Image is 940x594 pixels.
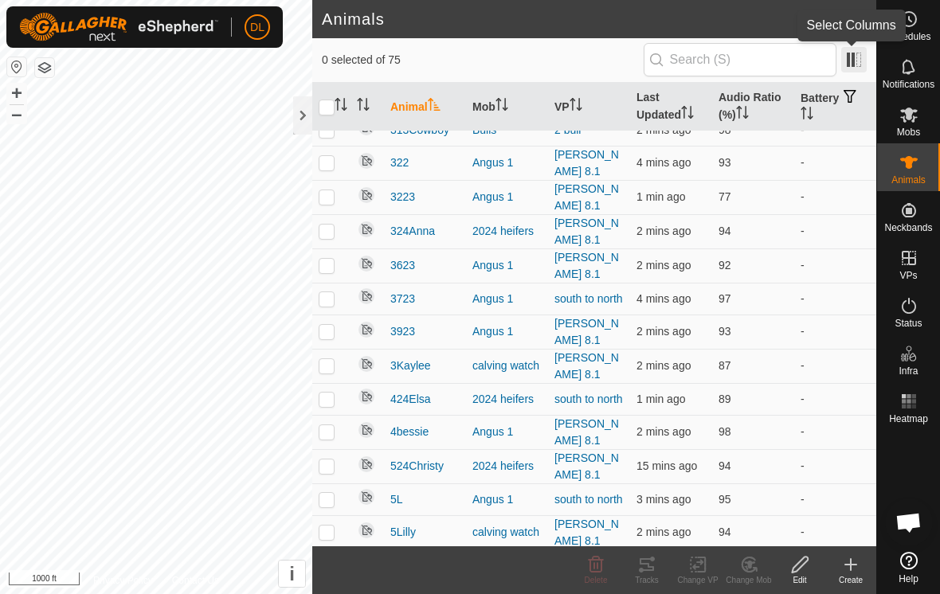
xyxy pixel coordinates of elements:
[899,574,918,584] span: Help
[554,518,619,547] a: [PERSON_NAME] 8.1
[357,100,370,113] p-sorticon: Activate to sort
[843,7,860,31] span: 75
[636,259,691,272] span: 7 Oct 2025 at 3:22 pm
[794,146,876,180] td: -
[712,83,794,131] th: Audio Ratio (%)
[472,223,542,240] div: 2024 heifers
[390,323,415,340] span: 3923
[357,186,376,205] img: returning off
[719,425,731,438] span: 98
[636,393,685,405] span: 7 Oct 2025 at 3:24 pm
[672,574,723,586] div: Change VP
[883,80,934,89] span: Notifications
[891,175,926,185] span: Animals
[172,573,219,588] a: Contact Us
[357,455,376,474] img: returning off
[390,358,431,374] span: 3Kaylee
[357,387,376,406] img: returning off
[250,19,264,36] span: DL
[794,214,876,248] td: -
[472,424,542,440] div: Angus 1
[884,223,932,233] span: Neckbands
[719,359,731,372] span: 87
[472,458,542,475] div: 2024 heifers
[554,417,619,447] a: [PERSON_NAME] 8.1
[636,190,685,203] span: 7 Oct 2025 at 3:24 pm
[719,493,731,506] span: 95
[390,524,416,541] span: 5Lilly
[390,189,415,205] span: 3223
[794,349,876,383] td: -
[390,458,444,475] span: 524Christy
[390,223,435,240] span: 324Anna
[554,251,619,280] a: [PERSON_NAME] 8.1
[19,13,218,41] img: Gallagher Logo
[472,291,542,307] div: Angus 1
[886,32,930,41] span: Schedules
[472,391,542,408] div: 2024 heifers
[794,415,876,449] td: -
[357,354,376,373] img: returning off
[885,498,933,546] div: Open chat
[357,220,376,239] img: returning off
[794,315,876,349] td: -
[390,154,409,171] span: 322
[794,180,876,214] td: -
[472,257,542,274] div: Angus 1
[719,325,731,338] span: 93
[35,58,54,77] button: Map Layers
[719,459,731,472] span: 94
[390,257,415,274] span: 3623
[548,83,630,131] th: VP
[390,291,415,307] span: 3723
[7,104,26,123] button: –
[899,366,918,376] span: Infra
[384,83,466,131] th: Animal
[636,459,697,472] span: 7 Oct 2025 at 3:10 pm
[7,84,26,103] button: +
[357,420,376,440] img: returning off
[681,108,694,121] p-sorticon: Activate to sort
[825,574,876,586] div: Create
[774,574,825,586] div: Edit
[466,83,548,131] th: Mob
[889,414,928,424] span: Heatmap
[554,148,619,178] a: [PERSON_NAME] 8.1
[472,189,542,205] div: Angus 1
[636,156,691,169] span: 7 Oct 2025 at 3:21 pm
[719,156,731,169] span: 93
[636,123,691,136] span: 7 Oct 2025 at 3:23 pm
[554,317,619,346] a: [PERSON_NAME] 8.1
[335,100,347,113] p-sorticon: Activate to sort
[636,425,691,438] span: 7 Oct 2025 at 3:23 pm
[357,254,376,273] img: returning off
[390,391,431,408] span: 424Elsa
[719,190,731,203] span: 77
[794,483,876,515] td: -
[801,109,813,122] p-sorticon: Activate to sort
[636,225,691,237] span: 7 Oct 2025 at 3:23 pm
[794,83,876,131] th: Battery
[794,383,876,415] td: -
[357,320,376,339] img: returning off
[472,154,542,171] div: Angus 1
[357,287,376,306] img: returning off
[630,83,712,131] th: Last Updated
[723,574,774,586] div: Change Mob
[357,151,376,170] img: returning off
[719,225,731,237] span: 94
[322,10,843,29] h2: Animals
[554,493,623,506] a: south to north
[636,526,691,538] span: 7 Oct 2025 at 3:23 pm
[621,574,672,586] div: Tracks
[93,573,153,588] a: Privacy Policy
[794,283,876,315] td: -
[794,449,876,483] td: -
[719,259,731,272] span: 92
[7,57,26,76] button: Reset Map
[736,108,749,121] p-sorticon: Activate to sort
[495,100,508,113] p-sorticon: Activate to sort
[570,100,582,113] p-sorticon: Activate to sort
[472,323,542,340] div: Angus 1
[794,248,876,283] td: -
